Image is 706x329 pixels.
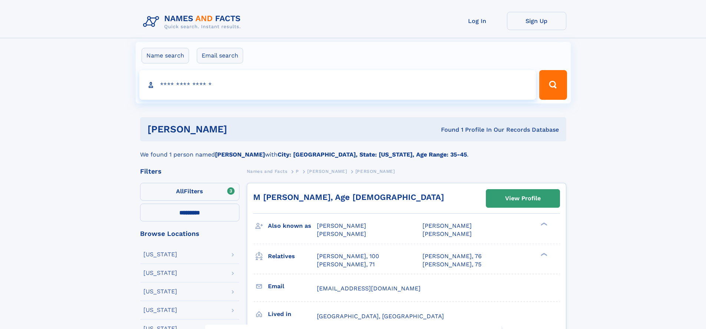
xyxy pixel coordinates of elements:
[268,308,317,320] h3: Lived in
[317,252,379,260] a: [PERSON_NAME], 100
[307,169,347,174] span: [PERSON_NAME]
[422,252,482,260] a: [PERSON_NAME], 76
[296,167,299,176] a: P
[140,230,239,237] div: Browse Locations
[334,126,559,134] div: Found 1 Profile In Our Records Database
[317,222,366,229] span: [PERSON_NAME]
[247,167,288,176] a: Names and Facts
[296,169,299,174] span: P
[142,48,189,63] label: Name search
[355,169,395,174] span: [PERSON_NAME]
[176,188,184,195] span: All
[539,222,548,227] div: ❯
[317,285,421,292] span: [EMAIL_ADDRESS][DOMAIN_NAME]
[448,12,507,30] a: Log In
[422,222,472,229] span: [PERSON_NAME]
[268,250,317,263] h3: Relatives
[215,151,265,158] b: [PERSON_NAME]
[268,280,317,293] h3: Email
[505,190,541,207] div: View Profile
[539,70,567,100] button: Search Button
[148,125,334,134] h1: [PERSON_NAME]
[422,230,472,237] span: [PERSON_NAME]
[422,260,481,269] a: [PERSON_NAME], 75
[317,260,375,269] a: [PERSON_NAME], 71
[268,220,317,232] h3: Also known as
[140,141,566,159] div: We found 1 person named with .
[143,270,177,276] div: [US_STATE]
[197,48,243,63] label: Email search
[139,70,536,100] input: search input
[140,12,247,32] img: Logo Names and Facts
[140,168,239,175] div: Filters
[140,183,239,201] label: Filters
[278,151,467,158] b: City: [GEOGRAPHIC_DATA], State: [US_STATE], Age Range: 35-45
[143,307,177,313] div: [US_STATE]
[317,230,366,237] span: [PERSON_NAME]
[253,193,444,202] a: M [PERSON_NAME], Age [DEMOGRAPHIC_DATA]
[143,251,177,257] div: [US_STATE]
[539,252,548,257] div: ❯
[486,190,560,207] a: View Profile
[507,12,566,30] a: Sign Up
[307,167,347,176] a: [PERSON_NAME]
[143,289,177,295] div: [US_STATE]
[317,313,444,320] span: [GEOGRAPHIC_DATA], [GEOGRAPHIC_DATA]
